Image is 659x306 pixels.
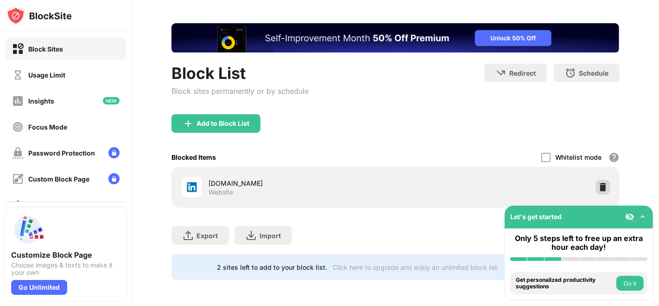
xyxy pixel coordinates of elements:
[333,263,500,271] div: Click here to upgrade and enjoy an unlimited block list.
[510,234,647,252] div: Only 5 steps left to free up an extra hour each day!
[11,250,120,260] div: Customize Block Page
[171,86,309,96] div: Block sites permanently or by schedule
[171,153,216,161] div: Blocked Items
[555,153,602,161] div: Whitelist mode
[616,276,644,291] button: Do it
[12,121,24,133] img: focus-off.svg
[12,69,24,81] img: time-usage-off.svg
[28,123,67,131] div: Focus Mode
[28,175,89,183] div: Custom Block Page
[11,213,44,247] img: push-custom-page.svg
[579,69,608,77] div: Schedule
[11,261,120,276] div: Choose images & texts to make it your own
[209,188,233,196] div: Website
[510,213,562,221] div: Let's get started
[6,7,72,25] img: logo-blocksite.svg
[196,232,218,240] div: Export
[108,173,120,184] img: lock-menu.svg
[625,212,634,221] img: eye-not-visible.svg
[196,120,249,127] div: Add to Block List
[28,71,65,79] div: Usage Limit
[28,45,63,53] div: Block Sites
[12,173,24,185] img: customize-block-page-off.svg
[12,43,24,55] img: block-on.svg
[509,69,536,77] div: Redirect
[103,97,120,104] img: new-icon.svg
[28,149,95,157] div: Password Protection
[171,64,309,83] div: Block List
[638,212,647,221] img: omni-setup-toggle.svg
[12,147,24,159] img: password-protection-off.svg
[516,277,614,290] div: Get personalized productivity suggestions
[108,147,120,158] img: lock-menu.svg
[28,97,54,105] div: Insights
[186,182,197,193] img: favicons
[11,280,67,295] div: Go Unlimited
[12,95,24,107] img: insights-off.svg
[217,263,328,271] div: 2 sites left to add to your block list.
[260,232,281,240] div: Import
[209,178,395,188] div: [DOMAIN_NAME]
[171,23,619,52] iframe: Banner
[12,199,24,211] img: settings-off.svg
[28,201,55,209] div: Settings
